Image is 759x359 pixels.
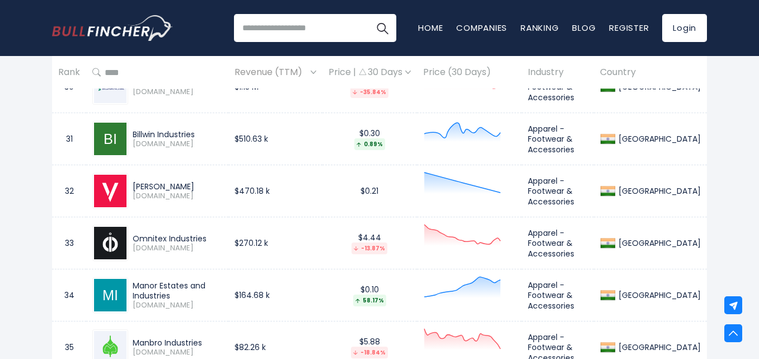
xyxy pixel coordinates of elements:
div: [GEOGRAPHIC_DATA] [616,186,701,196]
th: Country [594,56,707,89]
div: $4.44 [329,232,411,254]
div: 0.89% [354,138,385,150]
img: VANDANA.BO.png [94,175,127,207]
img: OMNITEX.BO.png [94,227,127,259]
td: Apparel - Footwear & Accessories [522,165,594,217]
div: Omnitex Industries [133,234,222,244]
td: 31 [52,113,86,165]
td: Apparel - Footwear & Accessories [522,269,594,321]
td: $470.18 k [228,165,322,217]
div: [GEOGRAPHIC_DATA] [616,134,701,144]
a: Home [418,22,443,34]
div: 58.17% [353,295,386,306]
div: $0.30 [329,128,411,150]
span: [DOMAIN_NAME] [133,87,222,97]
div: $0.21 [329,186,411,196]
div: -18.84% [351,347,388,358]
th: Industry [522,56,594,89]
span: Revenue (TTM) [235,64,308,81]
th: Rank [52,56,86,89]
div: [GEOGRAPHIC_DATA] [616,238,701,248]
td: Apparel - Footwear & Accessories [522,217,594,269]
a: Login [662,14,707,42]
td: Apparel - Footwear & Accessories [522,113,594,165]
button: Search [368,14,396,42]
div: $5.88 [329,337,411,358]
span: [DOMAIN_NAME] [133,192,222,201]
img: Bullfincher logo [52,15,173,41]
div: [GEOGRAPHIC_DATA] [616,342,701,352]
span: [DOMAIN_NAME] [133,301,222,310]
td: $164.68 k [228,269,322,321]
td: $510.63 k [228,113,322,165]
div: Price | 30 Days [329,67,411,78]
a: Register [609,22,649,34]
div: [PERSON_NAME] [133,181,222,192]
td: $270.12 k [228,217,322,269]
span: [DOMAIN_NAME] [133,348,222,357]
span: [DOMAIN_NAME] [133,244,222,253]
a: Go to homepage [52,15,172,41]
div: -35.84% [350,86,388,98]
th: Price (30 Days) [417,56,522,89]
td: 34 [52,269,86,321]
div: [GEOGRAPHIC_DATA] [616,290,701,300]
a: Companies [456,22,507,34]
td: 33 [52,217,86,269]
div: -13.87% [352,243,387,254]
div: [GEOGRAPHIC_DATA] [616,82,701,92]
div: Manbro Industries [133,338,222,348]
span: [DOMAIN_NAME] [133,139,222,149]
div: Billwin Industries [133,129,222,139]
div: $0.10 [329,285,411,306]
div: Manor Estates and Industries [133,281,222,301]
a: Blog [572,22,596,34]
a: Ranking [521,22,559,34]
td: 32 [52,165,86,217]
